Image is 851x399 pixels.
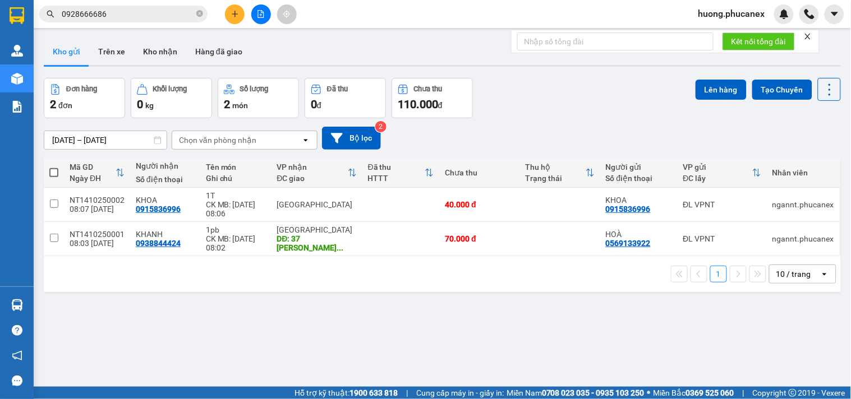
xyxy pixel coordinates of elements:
span: Miền Bắc [654,387,734,399]
div: Chưa thu [414,85,443,93]
div: 70.000 đ [445,234,514,243]
div: 0915836996 [136,205,181,214]
span: Miền Nam [507,387,645,399]
th: Toggle SortBy [520,158,600,188]
div: ĐL VPNT [683,234,761,243]
span: 2 [224,98,230,111]
span: Kết nối tổng đài [732,35,786,48]
span: aim [283,10,291,18]
strong: 0369 525 060 [686,388,734,397]
div: NT1410250002 [70,196,125,205]
div: 0569133922 [606,239,651,248]
span: message [12,375,22,386]
th: Toggle SortBy [64,158,130,188]
span: 0 [311,98,317,111]
div: Số lượng [240,85,269,93]
span: close-circle [196,10,203,17]
button: Kho gửi [44,38,89,65]
div: KHANH [136,230,195,239]
span: món [232,101,248,110]
span: notification [12,350,22,361]
img: solution-icon [11,101,23,113]
button: Đơn hàng2đơn [44,78,125,118]
div: Đơn hàng [66,85,97,93]
span: caret-down [830,9,840,19]
img: phone-icon [804,9,815,19]
span: ... [337,243,344,252]
button: Kết nối tổng đài [723,33,795,50]
span: copyright [789,389,797,397]
div: Người nhận [136,161,195,170]
div: [GEOGRAPHIC_DATA] [277,225,357,234]
span: file-add [257,10,265,18]
span: ⚪️ [647,391,651,395]
div: ĐC giao [277,174,348,183]
div: HTTT [368,174,425,183]
div: 10 / trang [776,268,811,280]
div: 0938844424 [136,239,181,248]
div: Ghi chú [206,174,266,183]
button: file-add [251,4,271,24]
div: NT1410250001 [70,230,125,239]
img: warehouse-icon [11,73,23,85]
th: Toggle SortBy [678,158,767,188]
button: Khối lượng0kg [131,78,212,118]
span: huong.phucanex [689,7,774,21]
span: 2 [50,98,56,111]
div: CK MB: 14/10/25 08:02 [206,234,266,252]
th: Toggle SortBy [362,158,440,188]
div: Ngày ĐH [70,174,116,183]
span: đơn [58,101,72,110]
input: Tìm tên, số ĐT hoặc mã đơn [62,8,194,20]
div: 08:03 [DATE] [70,239,125,248]
div: Mã GD [70,163,116,171]
img: logo-vxr [10,7,24,24]
div: HOÀ [606,230,672,239]
div: Chọn văn phòng nhận [179,134,256,146]
div: 08:07 [DATE] [70,205,125,214]
div: Chưa thu [445,168,514,177]
button: Hàng đã giao [186,38,251,65]
input: Nhập số tổng đài [517,33,714,50]
div: [GEOGRAPHIC_DATA] [277,200,357,209]
div: Nhân viên [772,168,834,177]
span: plus [231,10,239,18]
div: KHOA [606,196,672,205]
div: Trạng thái [526,174,586,183]
div: Đã thu [368,163,425,171]
button: 1 [710,266,727,282]
img: warehouse-icon [11,45,23,57]
div: VP nhận [277,163,348,171]
div: Người gửi [606,163,672,171]
span: | [743,387,744,399]
span: kg [145,101,154,110]
button: Bộ lọc [322,127,381,150]
div: 1T [206,191,266,200]
div: CK MB: 14/10/25 08:06 [206,200,266,218]
button: aim [277,4,297,24]
button: Kho nhận [134,38,186,65]
div: Tên món [206,163,266,171]
div: VP gửi [683,163,752,171]
span: close-circle [196,9,203,20]
span: question-circle [12,325,22,336]
div: Khối lượng [153,85,187,93]
img: icon-new-feature [779,9,789,19]
sup: 2 [375,121,387,132]
span: Cung cấp máy in - giấy in: [416,387,504,399]
span: 110.000 [398,98,438,111]
button: Số lượng2món [218,78,299,118]
img: warehouse-icon [11,299,23,311]
div: ĐL VPNT [683,200,761,209]
span: đ [438,101,443,110]
button: caret-down [825,4,844,24]
svg: open [301,136,310,145]
button: Tạo Chuyến [752,80,812,100]
div: 0915836996 [606,205,651,214]
div: 40.000 đ [445,200,514,209]
div: Đã thu [327,85,348,93]
span: Hỗ trợ kỹ thuật: [295,387,398,399]
div: 1pb [206,225,266,234]
div: Thu hộ [526,163,586,171]
strong: 0708 023 035 - 0935 103 250 [542,388,645,397]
